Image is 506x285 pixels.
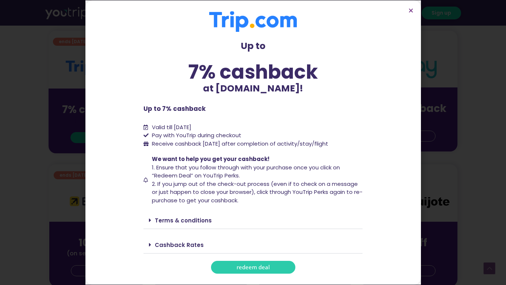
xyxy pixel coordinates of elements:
[408,8,414,13] a: Close
[143,39,363,53] p: Up to
[152,180,363,204] span: 2. If you jump out of the check-out process (even if to check on a message or just happen to clos...
[143,82,363,95] p: at [DOMAIN_NAME]!
[143,236,363,254] div: Cashback Rates
[211,261,295,274] a: redeem deal
[237,265,270,270] span: redeem deal
[152,155,269,163] span: We want to help you get your cashback!
[155,217,212,224] a: Terms & conditions
[152,140,328,147] span: Receive cashback [DATE] after completion of activity/stay/flight
[155,241,204,249] a: Cashback Rates
[143,62,363,82] div: 7% cashback
[150,131,241,140] span: Pay with YouTrip during checkout
[143,104,206,113] b: Up to 7% cashback
[152,123,191,131] span: Valid till [DATE]
[143,212,363,229] div: Terms & conditions
[152,164,340,180] span: 1. Ensure that you follow through with your purchase once you click on “Redeem Deal” on YouTrip P...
